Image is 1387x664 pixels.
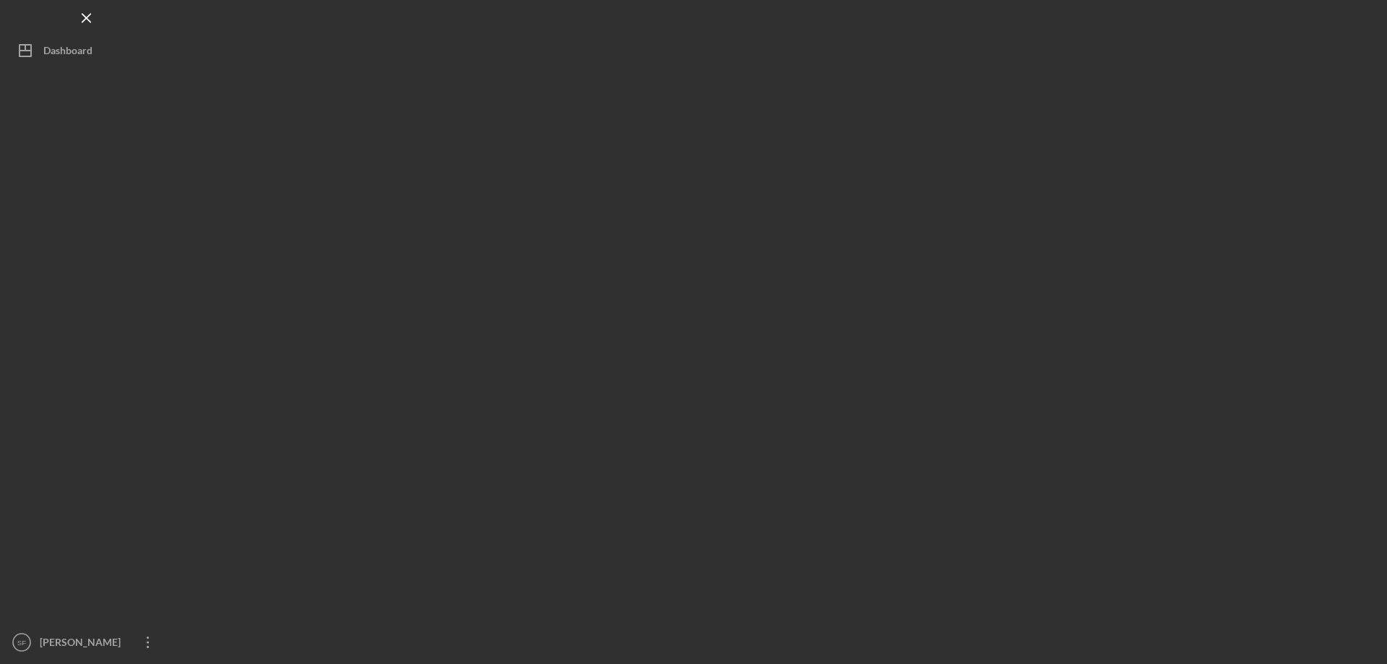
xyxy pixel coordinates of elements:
[7,628,166,657] button: SF[PERSON_NAME]
[36,628,130,660] div: [PERSON_NAME]
[7,36,166,65] button: Dashboard
[43,36,92,69] div: Dashboard
[17,639,26,647] text: SF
